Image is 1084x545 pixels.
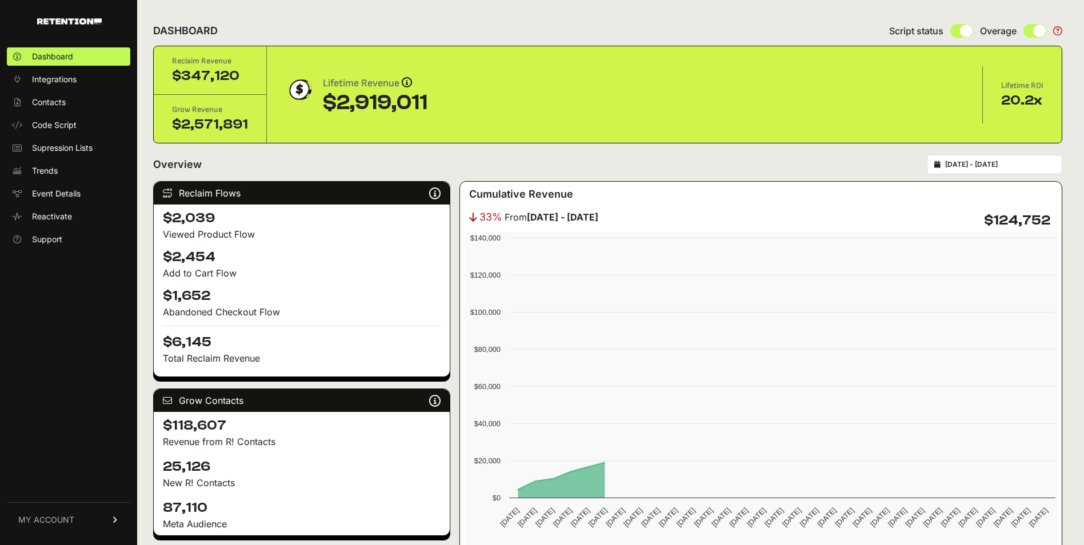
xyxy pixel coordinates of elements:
img: Retention.com [37,18,102,25]
text: [DATE] [534,506,556,528]
text: [DATE] [674,506,697,528]
span: From [505,210,598,224]
h4: $118,607 [163,416,441,435]
span: Contacts [32,97,66,108]
text: [DATE] [1009,506,1031,528]
div: Lifetime ROI [1001,80,1043,91]
a: Reactivate [7,207,130,226]
span: Script status [889,24,943,38]
text: [DATE] [957,506,979,528]
text: [DATE] [569,506,591,528]
span: Reactivate [32,211,72,222]
span: Integrations [32,74,77,85]
span: 33% [479,209,502,225]
a: MY ACCOUNT [7,502,130,537]
a: Trends [7,162,130,180]
text: [DATE] [604,506,626,528]
div: Reclaim Revenue [172,55,248,67]
div: Grow Revenue [172,104,248,115]
p: Revenue from R! Contacts [163,435,441,448]
a: Supression Lists [7,139,130,157]
a: Integrations [7,70,130,89]
text: [DATE] [745,506,767,528]
span: MY ACCOUNT [18,514,74,526]
text: $40,000 [474,419,500,428]
text: [DATE] [991,506,1014,528]
text: [DATE] [727,506,750,528]
div: $347,120 [172,67,248,85]
text: [DATE] [1027,506,1049,528]
text: $80,000 [474,345,500,354]
text: [DATE] [498,506,521,528]
text: $100,000 [470,308,500,316]
text: [DATE] [586,506,609,528]
div: $2,571,891 [172,115,248,134]
h4: $2,039 [163,209,441,227]
text: $60,000 [474,382,500,391]
p: Total Reclaim Revenue [163,351,441,365]
div: Abandoned Checkout Flow [163,305,441,319]
div: Viewed Product Flow [163,227,441,241]
h2: DASHBOARD [153,23,218,39]
text: [DATE] [692,506,714,528]
span: Support [32,234,62,245]
text: $20,000 [474,456,500,465]
h3: Cumulative Revenue [469,186,573,202]
h2: Overview [153,157,202,173]
h4: 25,126 [163,458,441,476]
span: Trends [32,165,58,177]
img: dollar-coin-05c43ed7efb7bc0c12610022525b4bbbb207c7efeef5aecc26f025e68dcafac9.png [285,75,314,104]
div: Lifetime Revenue [323,75,427,91]
text: [DATE] [622,506,644,528]
a: Support [7,230,130,249]
a: Dashboard [7,47,130,66]
text: [DATE] [516,506,538,528]
text: [DATE] [639,506,662,528]
div: Grow Contacts [154,389,450,412]
text: [DATE] [815,506,838,528]
div: Meta Audience [163,517,441,531]
span: Event Details [32,188,81,199]
h4: $2,454 [163,248,441,266]
strong: [DATE] - [DATE] [527,211,598,223]
div: $2,919,011 [323,91,427,114]
text: [DATE] [974,506,997,528]
h4: $6,145 [163,326,441,351]
span: Code Script [32,119,77,131]
div: Reclaim Flows [154,182,450,205]
text: [DATE] [886,506,908,528]
text: [DATE] [903,506,926,528]
div: Add to Cart Flow [163,266,441,280]
text: $140,000 [470,234,500,242]
span: Dashboard [32,51,73,62]
p: New R! Contacts [163,476,441,490]
h4: $124,752 [984,211,1050,230]
h4: 87,110 [163,499,441,517]
text: [DATE] [798,506,820,528]
span: Supression Lists [32,142,93,154]
text: [DATE] [710,506,732,528]
span: Overage [980,24,1017,38]
text: $0 [492,494,500,502]
text: [DATE] [869,506,891,528]
text: $120,000 [470,271,500,279]
h4: $1,652 [163,287,441,305]
a: Code Script [7,116,130,134]
text: [DATE] [851,506,873,528]
text: [DATE] [833,506,855,528]
text: [DATE] [921,506,943,528]
text: [DATE] [763,506,785,528]
a: Event Details [7,185,130,203]
text: [DATE] [939,506,961,528]
div: 20.2x [1001,91,1043,110]
text: [DATE] [551,506,573,528]
text: [DATE] [657,506,679,528]
text: [DATE] [780,506,802,528]
a: Contacts [7,93,130,111]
